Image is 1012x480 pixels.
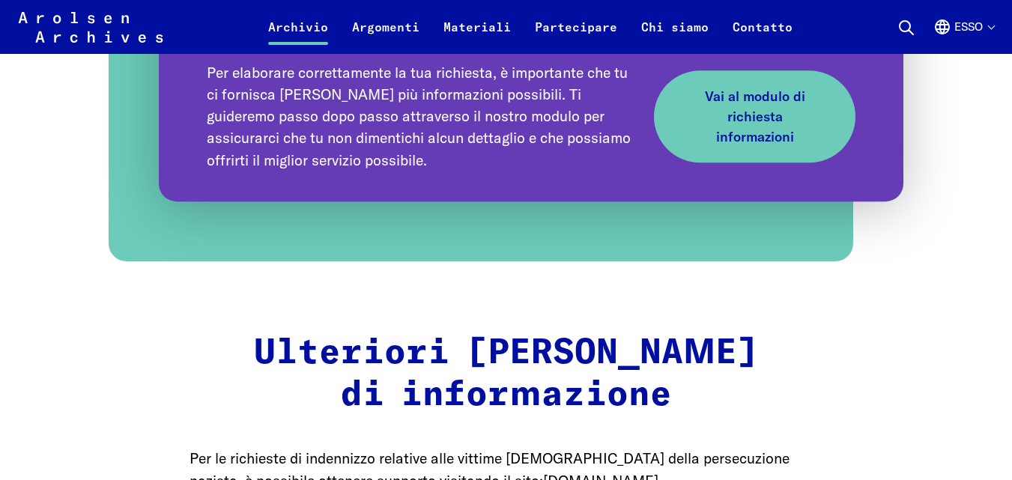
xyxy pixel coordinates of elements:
[721,18,805,54] a: Contatto
[629,18,721,54] a: Chi siamo
[256,9,805,45] nav: Primario
[654,70,855,162] a: Vai al modulo di richiesta informazioni
[340,18,431,54] a: Argomenti
[954,19,983,34] font: esso
[535,19,617,34] font: Partecipare
[256,18,340,54] a: Archivio
[733,19,793,34] font: Contatto
[641,19,709,34] font: Chi siamo
[705,88,805,145] font: Vai al modulo di richiesta informazioni
[443,19,511,34] font: Materiali
[352,19,419,34] font: Argomenti
[207,64,631,169] font: Per elaborare correttamente la tua richiesta, è importante che tu ci fornisca [PERSON_NAME] più i...
[254,336,759,413] font: Ulteriori [PERSON_NAME] di informazione
[268,19,328,34] font: Archivio
[933,18,994,54] button: Inglese, selezione della lingua
[523,18,629,54] a: Partecipare
[431,18,523,54] a: Materiali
